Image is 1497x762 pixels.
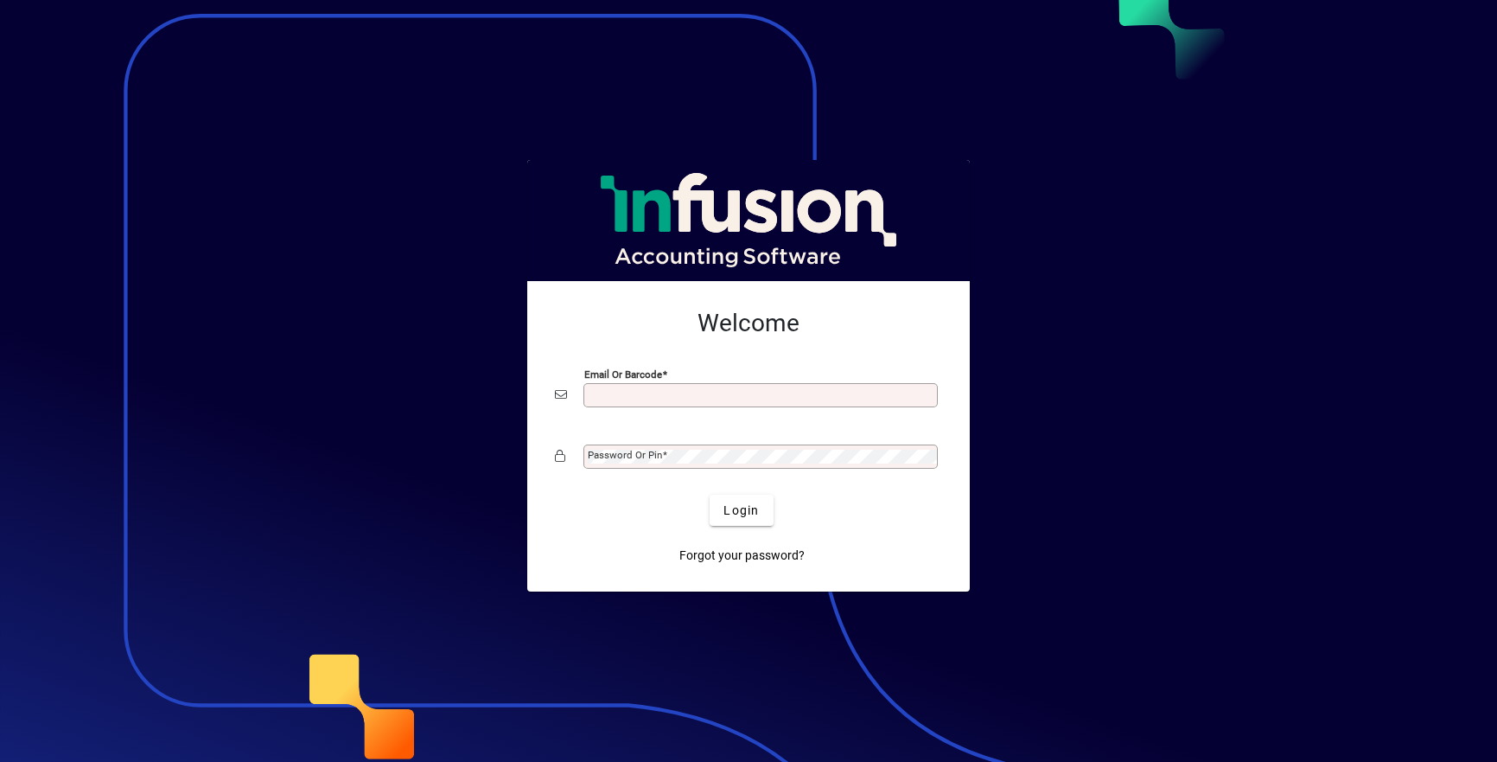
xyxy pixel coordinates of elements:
span: Login [723,502,759,520]
button: Login [710,495,773,526]
mat-label: Password or Pin [588,449,662,461]
h2: Welcome [555,309,942,338]
span: Forgot your password? [679,547,805,565]
a: Forgot your password? [672,540,812,571]
mat-label: Email or Barcode [584,368,662,381]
